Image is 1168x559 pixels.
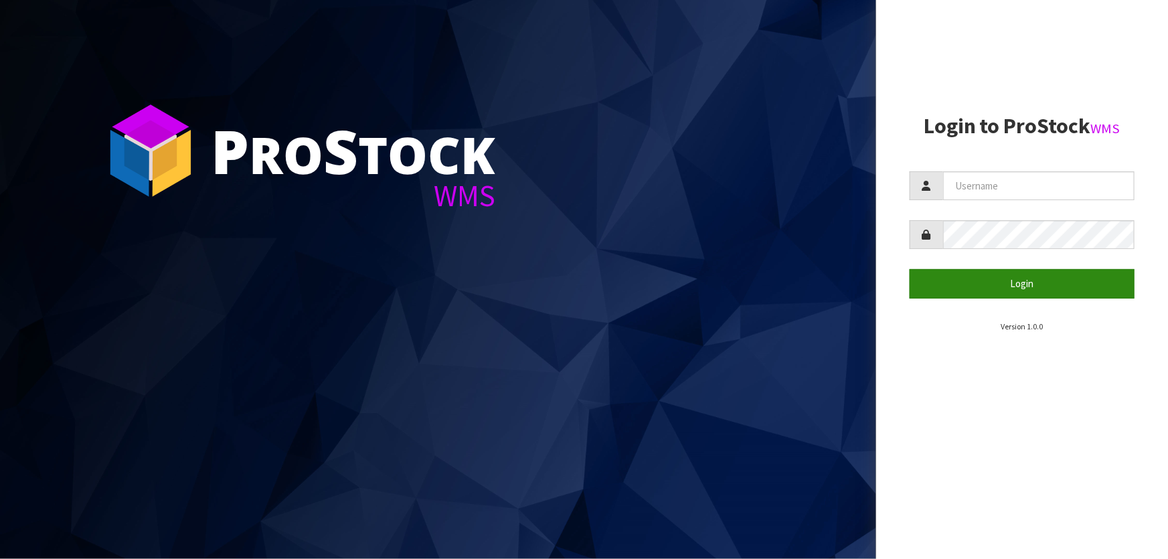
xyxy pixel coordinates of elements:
h2: Login to ProStock [910,114,1135,138]
button: Login [910,269,1135,298]
span: S [323,110,358,191]
small: WMS [1091,120,1120,137]
input: Username [943,171,1135,200]
div: WMS [211,181,495,211]
small: Version 1.0.0 [1001,321,1043,331]
span: P [211,110,249,191]
div: ro tock [211,121,495,181]
img: ProStock Cube [100,100,201,201]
